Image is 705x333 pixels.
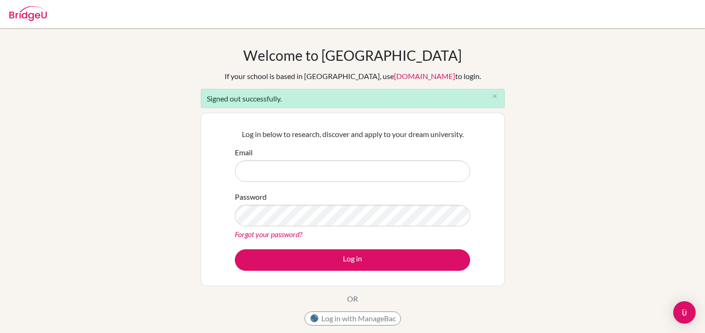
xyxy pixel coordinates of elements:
label: Email [235,147,253,158]
button: Close [486,89,504,103]
img: Bridge-U [9,6,47,21]
div: Open Intercom Messenger [673,301,696,324]
a: Forgot your password? [235,230,302,239]
div: Signed out successfully. [201,89,505,108]
div: If your school is based in [GEOGRAPHIC_DATA], use to login. [225,71,481,82]
i: close [491,93,498,100]
p: Log in below to research, discover and apply to your dream university. [235,129,470,140]
label: Password [235,191,267,203]
a: [DOMAIN_NAME] [394,72,455,80]
button: Log in [235,249,470,271]
h1: Welcome to [GEOGRAPHIC_DATA] [243,47,462,64]
button: Log in with ManageBac [305,311,401,326]
p: OR [347,293,358,304]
